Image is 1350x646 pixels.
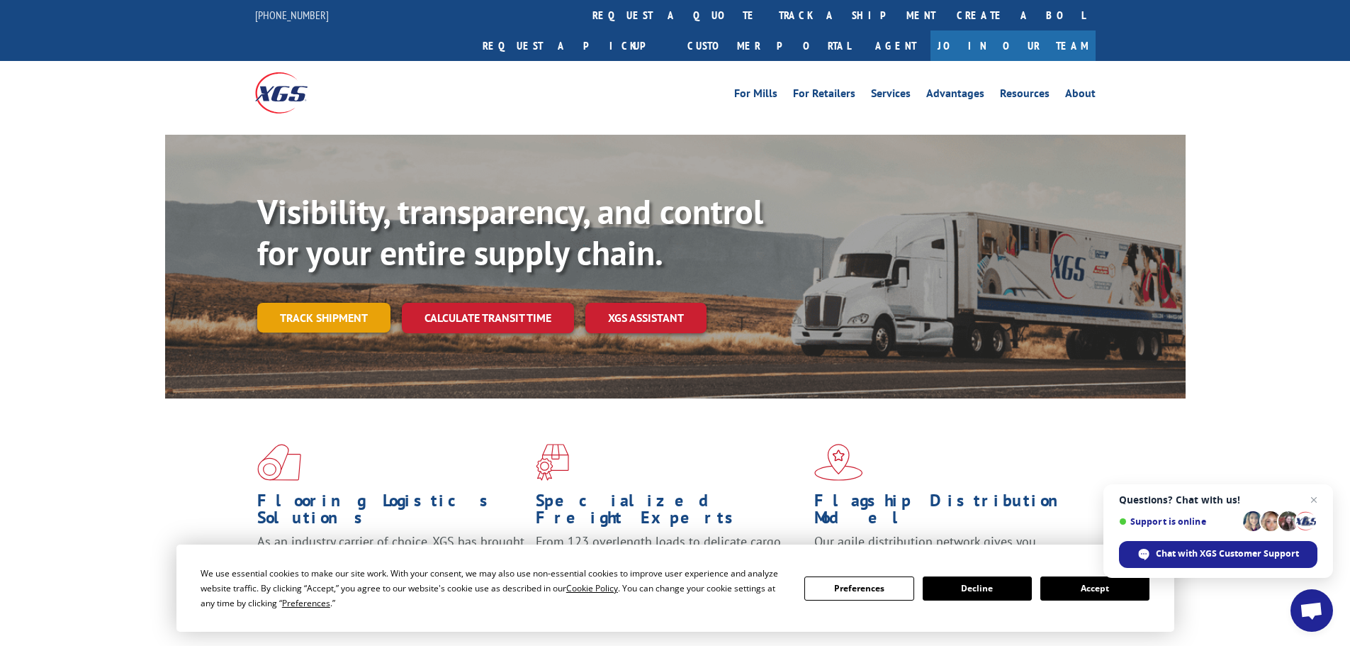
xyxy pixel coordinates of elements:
a: Customer Portal [677,30,861,61]
a: For Retailers [793,88,855,104]
h1: Specialized Freight Experts [536,492,804,533]
span: Support is online [1119,516,1238,527]
a: Open chat [1290,589,1333,632]
b: Visibility, transparency, and control for your entire supply chain. [257,189,763,274]
img: xgs-icon-focused-on-flooring-red [536,444,569,481]
p: From 123 overlength loads to delicate cargo, our experienced staff knows the best way to move you... [536,533,804,596]
img: xgs-icon-flagship-distribution-model-red [814,444,863,481]
a: Join Our Team [930,30,1096,61]
span: Chat with XGS Customer Support [1156,547,1299,560]
button: Preferences [804,577,913,601]
button: Accept [1040,577,1149,601]
a: For Mills [734,88,777,104]
a: Calculate transit time [402,303,574,333]
a: XGS ASSISTANT [585,303,707,333]
span: As an industry carrier of choice, XGS has brought innovation and dedication to flooring logistics... [257,533,524,584]
a: Services [871,88,911,104]
h1: Flagship Distribution Model [814,492,1082,533]
a: Resources [1000,88,1050,104]
a: Agent [861,30,930,61]
div: Cookie Consent Prompt [176,545,1174,632]
span: Cookie Policy [566,582,618,594]
img: xgs-icon-total-supply-chain-intelligence-red [257,444,301,481]
h1: Flooring Logistics Solutions [257,492,525,533]
button: Decline [923,577,1032,601]
a: About [1065,88,1096,104]
div: We use essential cookies to make our site work. With your consent, we may also use non-essential ... [201,566,787,611]
span: Our agile distribution network gives you nationwide inventory management on demand. [814,533,1075,567]
a: Advantages [926,88,984,104]
span: Chat with XGS Customer Support [1119,541,1317,568]
span: Questions? Chat with us! [1119,494,1317,506]
span: Preferences [282,597,330,609]
a: Track shipment [257,303,390,333]
a: Request a pickup [472,30,677,61]
a: [PHONE_NUMBER] [255,8,329,22]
